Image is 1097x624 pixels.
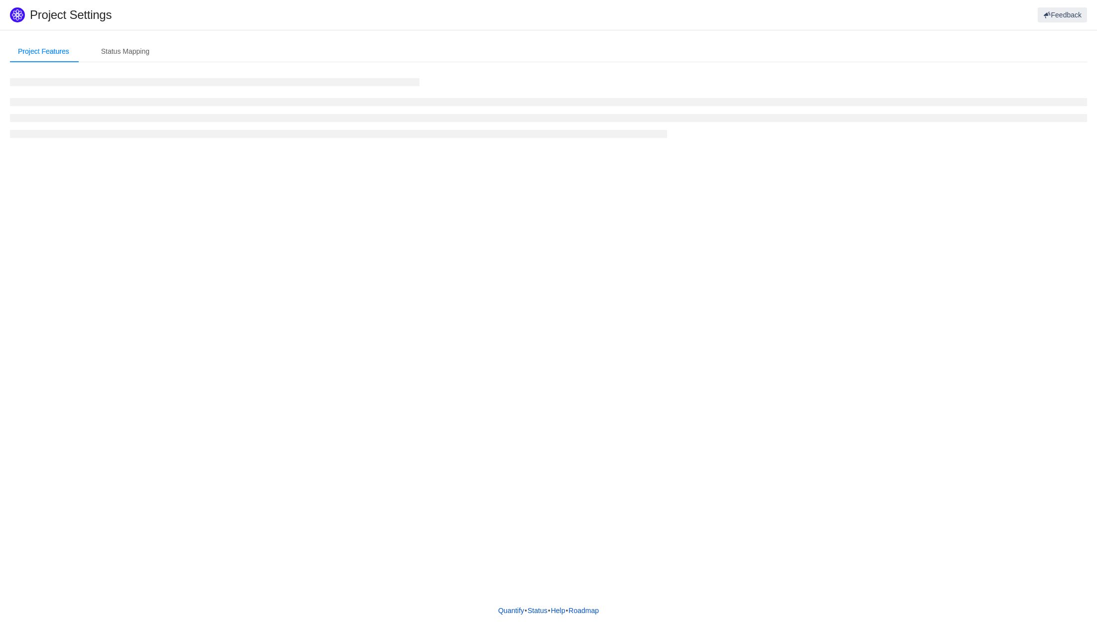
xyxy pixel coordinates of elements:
div: Status Mapping [93,40,157,63]
button: Feedback [1038,7,1087,22]
div: Project Features [10,40,77,63]
h1: Project Settings [30,7,655,22]
img: Quantify [10,7,25,22]
a: Status [527,603,548,618]
a: Quantify [498,603,525,618]
span: • [565,607,568,615]
a: Help [550,603,566,618]
a: Roadmap [568,603,599,618]
span: • [525,607,527,615]
span: • [548,607,550,615]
